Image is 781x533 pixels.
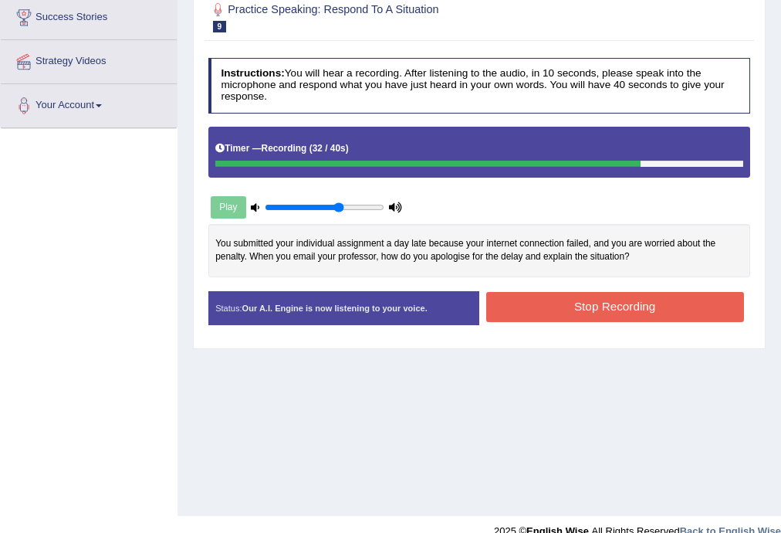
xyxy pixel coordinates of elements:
div: You submitted your individual assignment a day late because your internet connection failed, and ... [208,224,751,277]
span: 9 [213,21,227,32]
b: ( [309,143,313,154]
b: Instructions: [221,67,284,79]
b: Recording [262,143,307,154]
b: ) [346,143,349,154]
b: 32 / 40s [313,143,346,154]
a: Your Account [1,84,177,123]
button: Stop Recording [486,292,744,322]
h5: Timer — [215,144,348,154]
strong: Our A.I. Engine is now listening to your voice. [242,304,428,313]
div: Status: [208,291,479,325]
h4: You will hear a recording. After listening to the audio, in 10 seconds, please speak into the mic... [208,58,751,114]
a: Strategy Videos [1,40,177,79]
